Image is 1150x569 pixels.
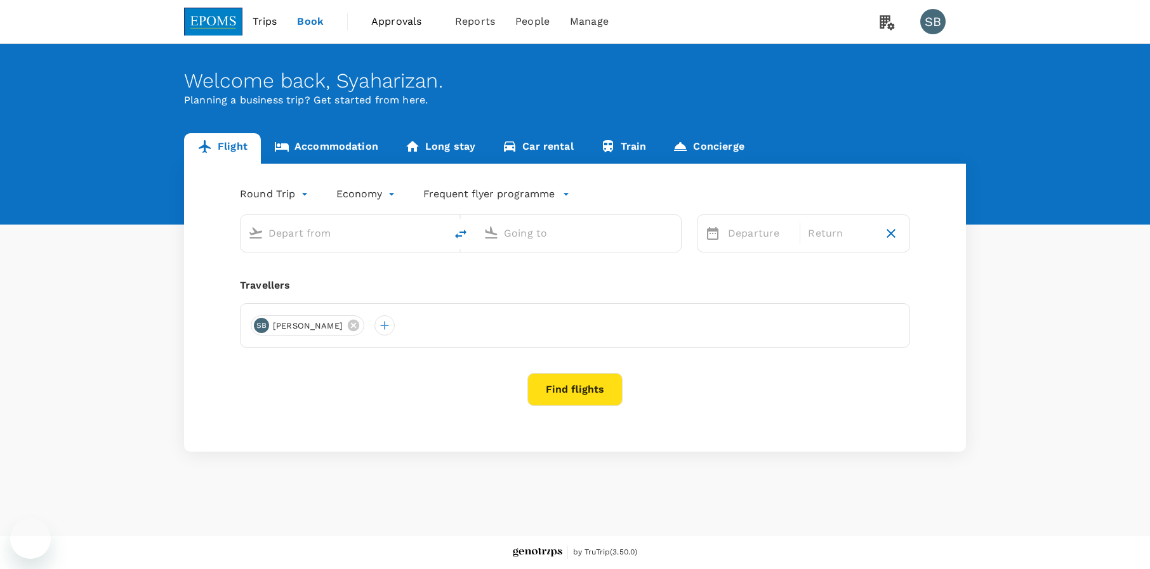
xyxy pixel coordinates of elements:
span: Reports [455,14,495,29]
button: Find flights [527,373,623,406]
span: Book [297,14,324,29]
span: Trips [253,14,277,29]
p: Departure [728,226,792,241]
span: Manage [570,14,609,29]
a: Flight [184,133,261,164]
div: SB [920,9,946,34]
a: Accommodation [261,133,392,164]
div: SB[PERSON_NAME] [251,315,364,336]
button: Open [672,232,675,234]
span: People [515,14,550,29]
p: Return [808,226,872,241]
span: by TruTrip ( 3.50.0 ) [573,546,638,559]
p: Frequent flyer programme [423,186,555,202]
p: Planning a business trip? Get started from here. [184,93,966,108]
a: Long stay [392,133,489,164]
img: EPOMS SDN BHD [184,8,242,36]
div: Economy [336,184,398,204]
button: delete [446,219,476,249]
a: Car rental [489,133,587,164]
a: Train [587,133,660,164]
div: Welcome back , Syaharizan . [184,69,966,93]
button: Frequent flyer programme [423,186,570,202]
a: Concierge [659,133,757,164]
iframe: Button to launch messaging window [10,518,51,559]
div: Travellers [240,278,910,293]
img: Genotrips - EPOMS [513,548,562,558]
div: Round Trip [240,184,311,204]
div: SB [254,318,269,333]
input: Going to [504,223,654,243]
input: Depart from [268,223,419,243]
button: Open [437,232,439,234]
span: Approvals [371,14,435,29]
span: [PERSON_NAME] [265,320,350,332]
